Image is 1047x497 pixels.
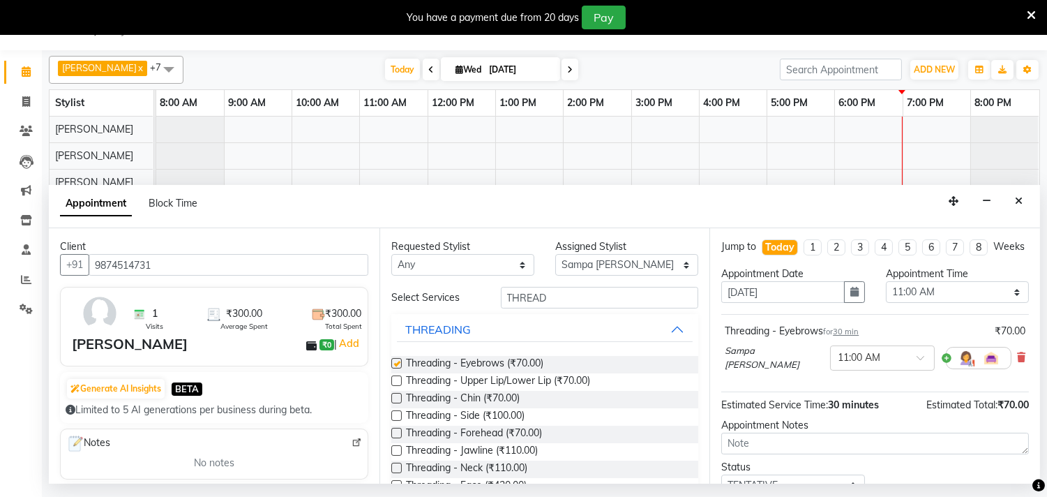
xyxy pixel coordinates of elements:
[55,123,133,135] span: [PERSON_NAME]
[152,306,158,321] span: 1
[405,321,471,338] div: THREADING
[360,93,410,113] a: 11:00 AM
[851,239,869,255] li: 3
[334,335,361,352] span: |
[983,350,1000,366] img: Interior.png
[406,391,520,408] span: Threading - Chin (₹70.00)
[172,383,202,396] span: BETA
[226,306,262,321] span: ₹300.00
[80,293,120,334] img: avatar
[66,403,363,417] div: Limited to 5 AI generations per business during beta.
[391,239,534,254] div: Requested Stylist
[958,350,974,366] img: Hairdresser.png
[910,60,958,80] button: ADD NEW
[997,399,1029,411] span: ₹70.00
[385,59,420,80] span: Today
[835,93,879,113] a: 6:00 PM
[381,290,490,305] div: Select Services
[922,239,940,255] li: 6
[292,93,342,113] a: 10:00 AM
[319,339,334,350] span: ₹0
[485,59,555,80] input: 2025-09-03
[406,356,543,373] span: Threading - Eyebrows (₹70.00)
[220,321,268,332] span: Average Spent
[325,321,362,332] span: Total Spent
[721,267,864,281] div: Appointment Date
[725,324,859,339] div: Threading - Eyebrows
[66,435,110,453] span: Notes
[827,239,845,255] li: 2
[89,254,368,276] input: Search by Name/Mobile/Email/Code
[137,62,143,73] a: x
[993,239,1025,254] div: Weeks
[406,373,590,391] span: Threading - Upper Lip/Lower Lip (₹70.00)
[60,191,132,216] span: Appointment
[804,239,822,255] li: 1
[914,64,955,75] span: ADD NEW
[150,61,172,73] span: +7
[407,10,579,25] div: You have a payment due from 20 days
[582,6,626,29] button: Pay
[55,149,133,162] span: [PERSON_NAME]
[225,93,269,113] a: 9:00 AM
[970,239,988,255] li: 8
[780,59,902,80] input: Search Appointment
[700,93,744,113] a: 4:00 PM
[156,93,201,113] a: 8:00 AM
[149,197,197,209] span: Block Time
[767,93,811,113] a: 5:00 PM
[721,460,864,475] div: Status
[72,334,188,355] div: [PERSON_NAME]
[721,418,1029,433] div: Appointment Notes
[406,408,525,426] span: Threading - Side (₹100.00)
[823,327,859,336] small: for
[452,64,485,75] span: Wed
[765,240,794,255] div: Today
[60,254,89,276] button: +91
[632,93,676,113] a: 3:00 PM
[995,324,1025,339] div: ₹70.00
[898,239,917,255] li: 5
[406,443,538,461] span: Threading - Jawline (₹110.00)
[406,426,542,443] span: Threading - Forehead (₹70.00)
[555,239,698,254] div: Assigned Stylist
[194,456,234,470] span: No notes
[501,287,699,309] input: Search by service name
[721,239,756,254] div: Jump to
[721,281,844,303] input: yyyy-mm-dd
[971,93,1015,113] a: 8:00 PM
[55,96,84,109] span: Stylist
[946,239,964,255] li: 7
[721,399,828,411] span: Estimated Service Time:
[875,239,893,255] li: 4
[886,267,1029,281] div: Appointment Time
[60,239,368,254] div: Client
[903,93,947,113] a: 7:00 PM
[428,93,478,113] a: 12:00 PM
[62,62,137,73] span: [PERSON_NAME]
[146,321,163,332] span: Visits
[496,93,540,113] a: 1:00 PM
[67,379,165,399] button: Generate AI Insights
[406,461,527,478] span: Threading - Neck (₹110.00)
[926,399,997,411] span: Estimated Total:
[406,478,527,496] span: Threading - Face (₹420.00)
[1009,191,1029,212] button: Close
[397,317,693,342] button: THREADING
[725,344,824,371] span: Sampa [PERSON_NAME]
[828,399,879,411] span: 30 minutes
[325,306,361,321] span: ₹300.00
[564,93,608,113] a: 2:00 PM
[55,176,133,188] span: [PERSON_NAME]
[833,327,859,336] span: 30 min
[337,335,361,352] a: Add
